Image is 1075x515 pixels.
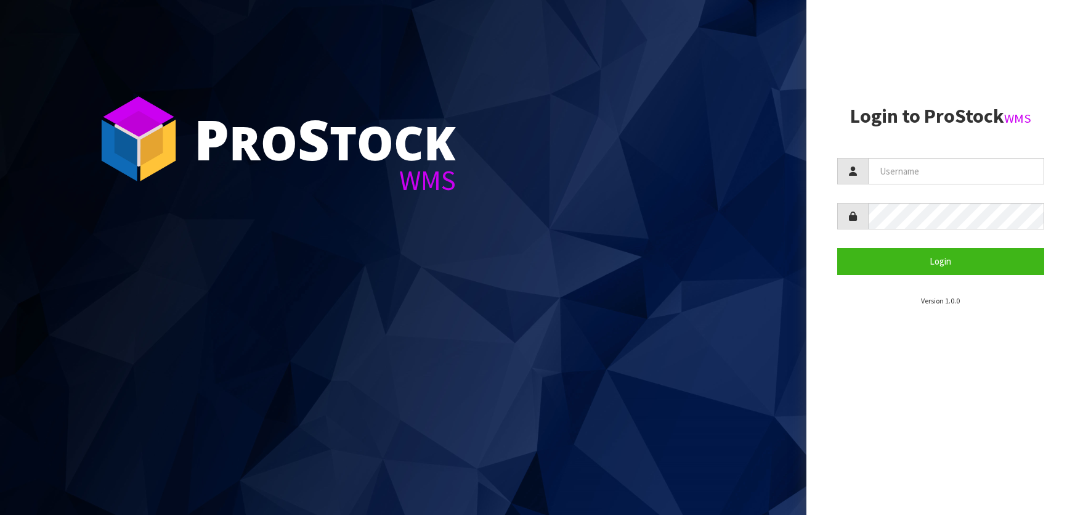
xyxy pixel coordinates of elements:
img: ProStock Cube [92,93,185,185]
small: WMS [1004,110,1031,126]
input: Username [868,158,1044,184]
span: P [194,101,229,176]
small: Version 1.0.0 [921,296,960,305]
div: ro tock [194,111,456,167]
button: Login [837,248,1044,274]
span: S [298,101,330,176]
h2: Login to ProStock [837,105,1044,127]
div: WMS [194,167,456,194]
